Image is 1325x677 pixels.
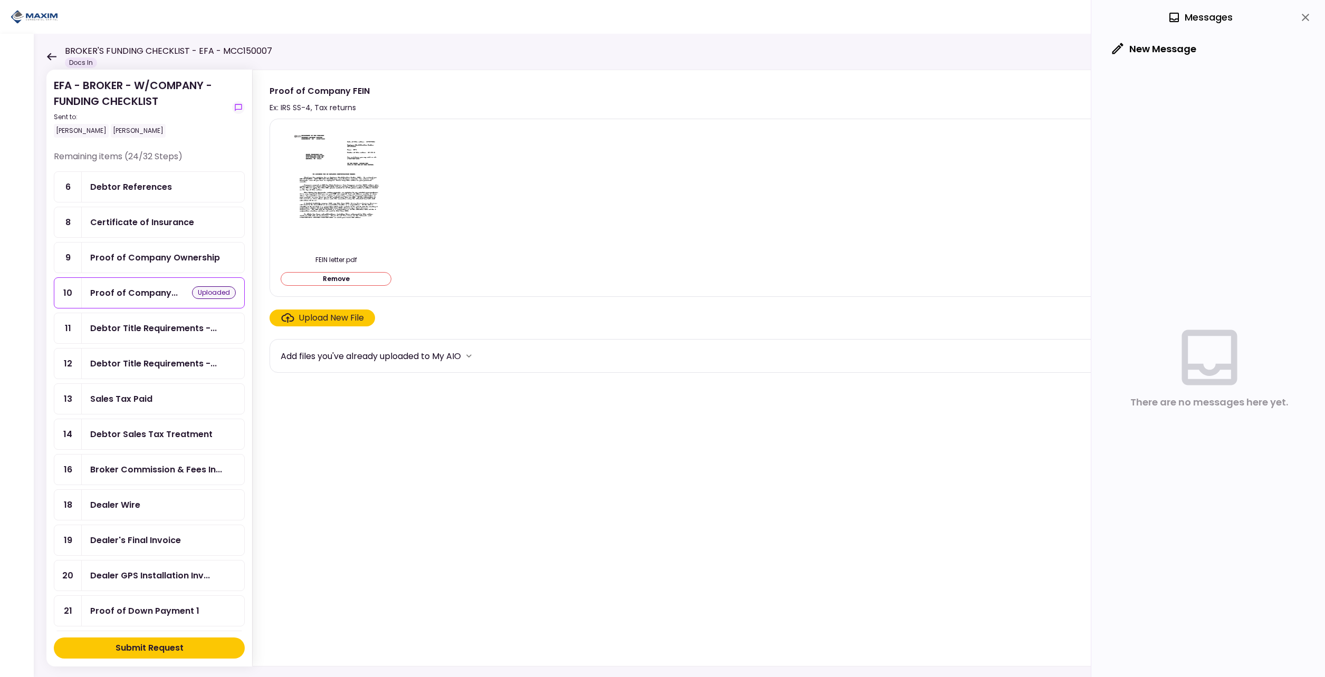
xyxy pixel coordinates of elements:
[54,150,245,171] div: Remaining items (24/32 Steps)
[65,45,272,57] h1: BROKER'S FUNDING CHECKLIST - EFA - MCC150007
[90,498,140,511] div: Dealer Wire
[54,78,228,138] div: EFA - BROKER - W/COMPANY - FUNDING CHECKLIST
[54,596,82,626] div: 21
[54,207,245,238] a: 8Certificate of Insurance
[90,534,181,547] div: Dealer's Final Invoice
[90,286,178,299] div: Proof of Company FEIN
[54,525,245,556] a: 19Dealer's Final Invoice
[65,57,97,68] div: Docs In
[54,112,228,122] div: Sent to:
[90,604,199,617] div: Proof of Down Payment 1
[54,525,82,555] div: 19
[54,490,82,520] div: 18
[11,9,58,25] img: Partner icon
[281,350,461,363] div: Add files you've already uploaded to My AIO
[54,277,245,308] a: 10Proof of Company FEINuploaded
[90,357,217,370] div: Debtor Title Requirements - Proof of IRP or Exemption
[90,428,213,441] div: Debtor Sales Tax Treatment
[54,631,245,662] a: 22Title Reassignment
[192,286,236,299] div: uploaded
[54,313,82,343] div: 11
[232,101,245,114] button: show-messages
[1104,35,1205,63] button: New Message
[54,560,245,591] a: 20Dealer GPS Installation Invoice
[54,384,82,414] div: 13
[1130,394,1288,410] div: There are no messages here yet.
[54,207,82,237] div: 8
[90,569,210,582] div: Dealer GPS Installation Invoice
[54,419,245,450] a: 14Debtor Sales Tax Treatment
[116,642,184,654] div: Submit Request
[90,322,217,335] div: Debtor Title Requirements - Other Requirements
[54,124,109,138] div: [PERSON_NAME]
[252,70,1304,666] div: Proof of Company FEINEx: IRS SS-4, Tax returnsuploadedshow-messagesFEIN letter.pdfRemoveClick her...
[54,454,82,485] div: 16
[54,454,245,485] a: 16Broker Commission & Fees Invoice
[299,312,364,324] div: Upload New File
[54,637,245,659] button: Submit Request
[1168,9,1233,25] div: Messages
[54,242,245,273] a: 9Proof of Company Ownership
[54,419,82,449] div: 14
[90,216,194,229] div: Certificate of Insurance
[90,251,220,264] div: Proof of Company Ownership
[54,278,82,308] div: 10
[461,348,477,364] button: more
[54,595,245,626] a: 21Proof of Down Payment 1
[54,560,82,591] div: 20
[281,255,391,265] div: FEIN letter.pdf
[54,313,245,344] a: 11Debtor Title Requirements - Other Requirements
[54,349,82,379] div: 12
[90,180,172,194] div: Debtor References
[54,348,245,379] a: 12Debtor Title Requirements - Proof of IRP or Exemption
[54,171,245,202] a: 6Debtor References
[54,383,245,414] a: 13Sales Tax Paid
[281,272,391,286] button: Remove
[111,124,166,138] div: [PERSON_NAME]
[270,101,370,114] div: Ex: IRS SS-4, Tax returns
[90,463,222,476] div: Broker Commission & Fees Invoice
[90,392,152,405] div: Sales Tax Paid
[1297,8,1314,26] button: close
[54,172,82,202] div: 6
[54,489,245,520] a: 18Dealer Wire
[270,84,370,98] div: Proof of Company FEIN
[270,310,375,326] span: Click here to upload the required document
[54,243,82,273] div: 9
